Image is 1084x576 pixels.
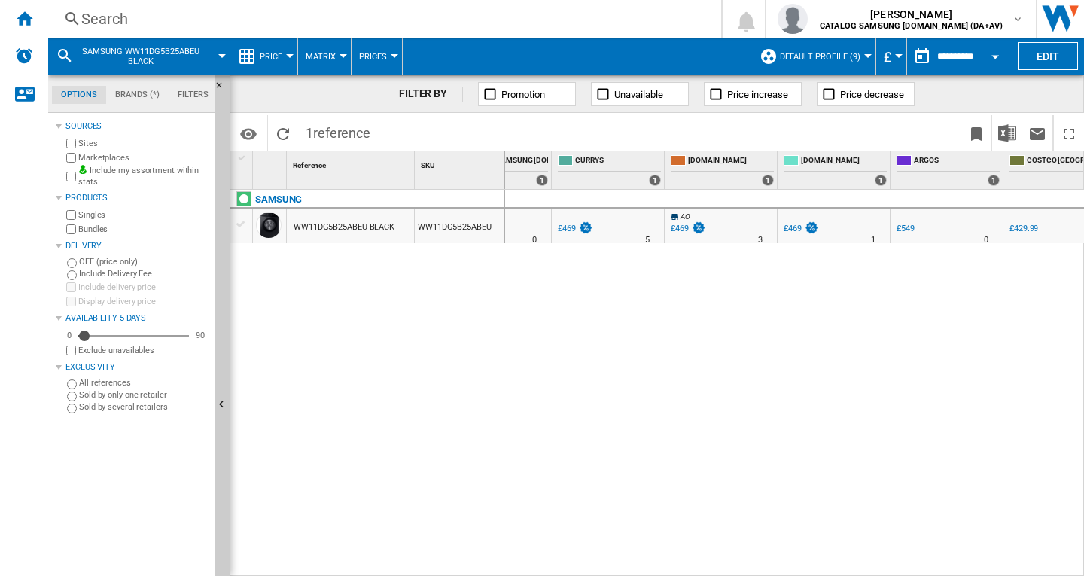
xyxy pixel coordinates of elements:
[884,38,899,75] div: £
[78,138,209,149] label: Sites
[66,282,76,292] input: Include delivery price
[298,115,378,147] span: 1
[78,345,209,356] label: Exclude unavailables
[894,221,915,236] div: £549
[1054,115,1084,151] button: Maximize
[268,115,298,151] button: Reload
[169,86,218,104] md-tab-item: Filters
[56,38,222,75] div: SAMSUNG WW11DG5B25ABEU BLACK
[671,224,689,233] div: £469
[67,392,77,401] input: Sold by only one retailer
[65,192,209,204] div: Products
[66,346,76,355] input: Display delivery price
[79,256,209,267] label: OFF (price only)
[681,212,690,221] span: AO
[238,38,290,75] div: Price
[998,124,1016,142] img: excel-24x24.png
[418,151,504,175] div: Sort None
[817,82,915,106] button: Price decrease
[233,120,263,147] button: Options
[462,155,548,168] span: CATALOG SAMSUNG [DOMAIN_NAME] (DA+AV)
[536,175,548,186] div: 1 offers sold by CATALOG SAMSUNG UK.IE (DA+AV)
[79,389,209,401] label: Sold by only one retailer
[778,4,808,34] img: profile.jpg
[65,361,209,373] div: Exclusivity
[79,268,209,279] label: Include Delivery Fee
[78,224,209,235] label: Bundles
[894,151,1003,189] div: ARGOS 1 offers sold by ARGOS
[63,330,75,341] div: 0
[501,89,545,100] span: Promotion
[293,161,326,169] span: Reference
[418,151,504,175] div: SKU Sort None
[67,270,77,280] input: Include Delivery Fee
[359,38,394,75] button: Prices
[359,52,387,62] span: Prices
[575,155,661,168] span: CURRYS
[876,38,907,75] md-menu: Currency
[558,224,576,233] div: £469
[762,175,774,186] div: 1 offers sold by AMAZON.CO.UK
[1022,115,1052,151] button: Send this report by email
[1018,42,1078,70] button: Edit
[192,330,209,341] div: 90
[106,86,169,104] md-tab-item: Brands (*)
[65,120,209,133] div: Sources
[78,296,209,307] label: Display delivery price
[556,221,593,236] div: £469
[668,151,777,189] div: [DOMAIN_NAME] 1 offers sold by AMAZON.CO.UK
[79,377,209,389] label: All references
[80,47,201,66] span: SAMSUNG WW11DG5B25ABEU BLACK
[415,209,504,243] div: WW11DG5B25ABEU
[81,8,682,29] div: Search
[306,52,336,62] span: Matrix
[290,151,414,175] div: Reference Sort None
[591,82,689,106] button: Unavailable
[294,210,394,245] div: WW11DG5B25ABEU BLACK
[65,312,209,325] div: Availability 5 Days
[78,152,209,163] label: Marketplaces
[79,401,209,413] label: Sold by several retailers
[645,233,650,248] div: Delivery Time : 5 days
[66,224,76,234] input: Bundles
[66,153,76,163] input: Marketplaces
[78,165,87,174] img: mysite-bg-18x18.png
[478,82,576,106] button: Promotion
[290,151,414,175] div: Sort None
[691,221,706,234] img: promotionV3.png
[984,233,988,248] div: Delivery Time : 0 day
[875,175,887,186] div: 1 offers sold by AO.COM
[988,175,1000,186] div: 1 offers sold by ARGOS
[52,86,106,104] md-tab-item: Options
[760,38,868,75] div: Default profile (9)
[614,89,663,100] span: Unavailable
[780,52,860,62] span: Default profile (9)
[784,224,802,233] div: £469
[256,151,286,175] div: Sort None
[704,82,802,106] button: Price increase
[897,224,915,233] div: £549
[1009,224,1038,233] div: £429.99
[67,379,77,389] input: All references
[758,233,763,248] div: Delivery Time : 3 days
[884,49,891,65] span: £
[801,155,887,168] span: [DOMAIN_NAME]
[727,89,788,100] span: Price increase
[780,38,868,75] button: Default profile (9)
[781,151,890,189] div: [DOMAIN_NAME] 1 offers sold by AO.COM
[688,155,774,168] span: [DOMAIN_NAME]
[80,38,216,75] button: SAMSUNG WW11DG5B25ABEU BLACK
[313,125,370,141] span: reference
[820,21,1003,31] b: CATALOG SAMSUNG [DOMAIN_NAME] (DA+AV)
[66,139,76,148] input: Sites
[78,209,209,221] label: Singles
[871,233,875,248] div: Delivery Time : 1 day
[15,47,33,65] img: alerts-logo.svg
[65,240,209,252] div: Delivery
[961,115,991,151] button: Bookmark this report
[421,161,435,169] span: SKU
[840,89,904,100] span: Price decrease
[555,151,664,189] div: CURRYS 1 offers sold by CURRYS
